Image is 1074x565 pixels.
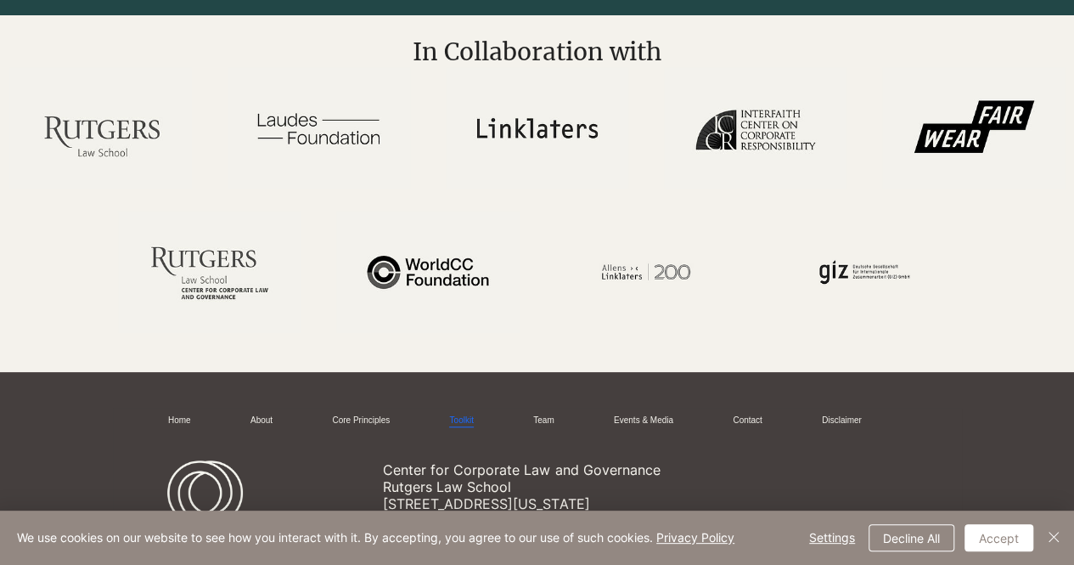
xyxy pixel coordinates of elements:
a: About [250,415,273,427]
img: giz_logo.png [773,211,955,332]
a: Disclaimer [822,415,862,427]
img: allens_links_logo.png [554,211,737,332]
button: Close [1043,524,1064,551]
p: Center for Corporate Law and Governance [383,461,770,478]
p: [STREET_ADDRESS][US_STATE] [383,495,770,512]
span: In Collaboration with [413,37,661,67]
img: linklaters_logo_edited.jpg [446,67,628,189]
a: Toolkit [449,415,473,427]
img: rutgers_corp_law_edited.jpg [118,211,301,332]
img: laudes_logo_edited.jpg [228,67,410,189]
a: Events & Media [614,415,673,427]
nav: Site [156,408,909,434]
a: Contact [733,415,762,427]
a: Core Principles [332,415,390,427]
p: Rutgers Law School [383,478,770,495]
span: We use cookies on our website to see how you interact with it. By accepting, you agree to our use... [17,530,734,545]
img: world_cc_edited.jpg [336,211,519,332]
button: Decline All [869,524,954,551]
a: Team [533,415,554,427]
span: Settings [809,525,855,551]
img: fairwear_logo_edited.jpg [882,67,1065,189]
img: ICCR_logo_edited.jpg [664,67,846,189]
img: Close [1043,527,1064,547]
img: rutgers_law_logo_edited.jpg [9,67,192,189]
button: Accept [964,524,1033,551]
a: Privacy Policy [656,530,734,545]
a: Home [168,415,191,427]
